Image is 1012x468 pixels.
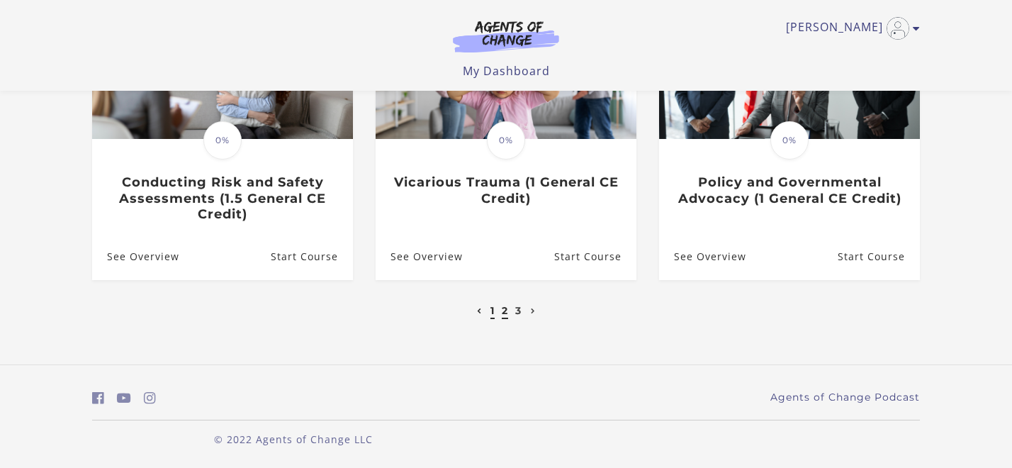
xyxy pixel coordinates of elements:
span: 0% [487,121,525,160]
a: https://www.youtube.com/c/AgentsofChangeTestPrepbyMeaganMitchell (Open in a new window) [117,388,131,408]
a: Vicarious Trauma (1 General CE Credit): See Overview [376,233,463,279]
i: https://www.instagram.com/agentsofchangeprep/ (Open in a new window) [144,391,156,405]
a: Next page [527,304,539,317]
span: 0% [203,121,242,160]
span: 0% [770,121,809,160]
a: Conducting Risk and Safety Assessments (1.5 General CE Credit): Resume Course [271,233,353,279]
a: Vicarious Trauma (1 General CE Credit): Resume Course [554,233,636,279]
i: https://www.youtube.com/c/AgentsofChangeTestPrepbyMeaganMitchell (Open in a new window) [117,391,131,405]
a: Conducting Risk and Safety Assessments (1.5 General CE Credit): See Overview [92,233,179,279]
h3: Conducting Risk and Safety Assessments (1.5 General CE Credit) [107,174,337,223]
img: Agents of Change Logo [438,20,574,52]
a: 3 [515,304,522,317]
a: Agents of Change Podcast [770,390,920,405]
h3: Policy and Governmental Advocacy (1 General CE Credit) [674,174,904,206]
i: https://www.facebook.com/groups/aswbtestprep (Open in a new window) [92,391,104,405]
a: 2 [502,304,508,317]
a: My Dashboard [463,63,550,79]
a: Policy and Governmental Advocacy (1 General CE Credit): See Overview [659,233,746,279]
a: https://www.instagram.com/agentsofchangeprep/ (Open in a new window) [144,388,156,408]
a: https://www.facebook.com/groups/aswbtestprep (Open in a new window) [92,388,104,408]
a: Policy and Governmental Advocacy (1 General CE Credit): Resume Course [838,233,920,279]
h3: Vicarious Trauma (1 General CE Credit) [390,174,621,206]
a: 1 [490,304,495,317]
a: Toggle menu [786,17,913,40]
p: © 2022 Agents of Change LLC [92,432,495,447]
